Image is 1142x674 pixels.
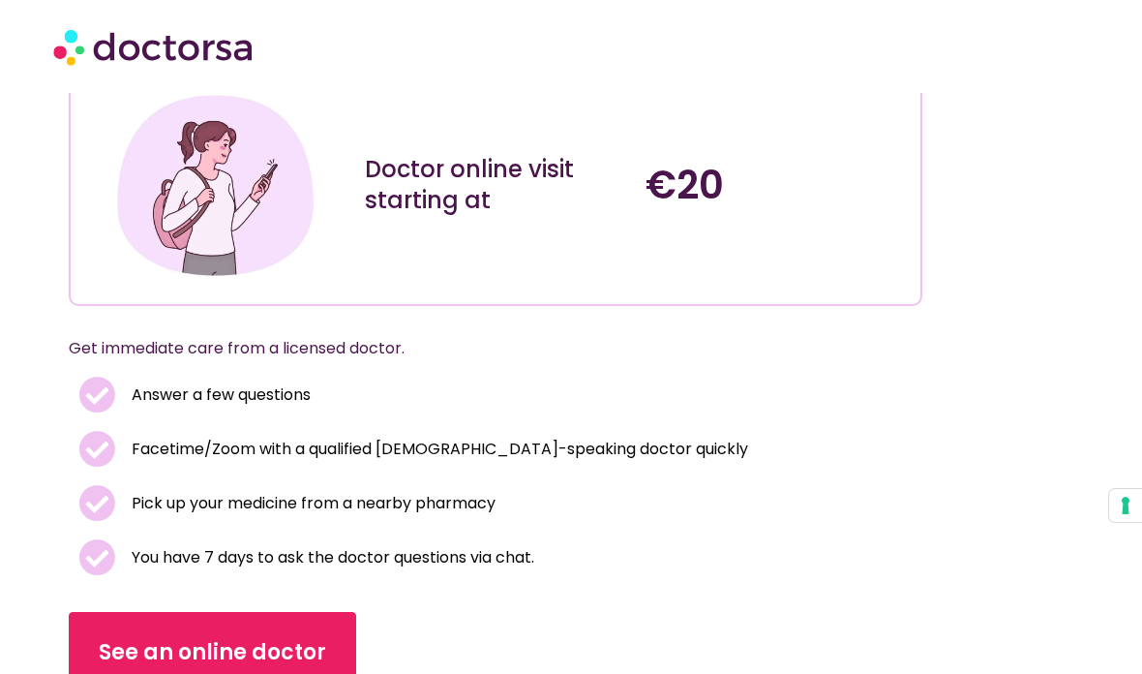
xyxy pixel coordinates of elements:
span: Facetime/Zoom with a qualified [DEMOGRAPHIC_DATA]-speaking doctor quickly [127,436,748,463]
div: Doctor online visit starting at [365,154,626,216]
button: Your consent preferences for tracking technologies [1109,489,1142,522]
p: Get immediate care from a licensed doctor. [69,335,877,362]
img: Illustration depicting a young woman in a casual outfit, engaged with her smartphone. She has a p... [111,81,320,291]
span: See an online doctor [99,637,326,668]
span: Answer a few questions [127,382,311,409]
span: You have 7 days to ask the doctor questions via chat. [127,544,534,571]
h4: €20 [646,162,907,208]
span: Pick up your medicine from a nearby pharmacy [127,490,496,517]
